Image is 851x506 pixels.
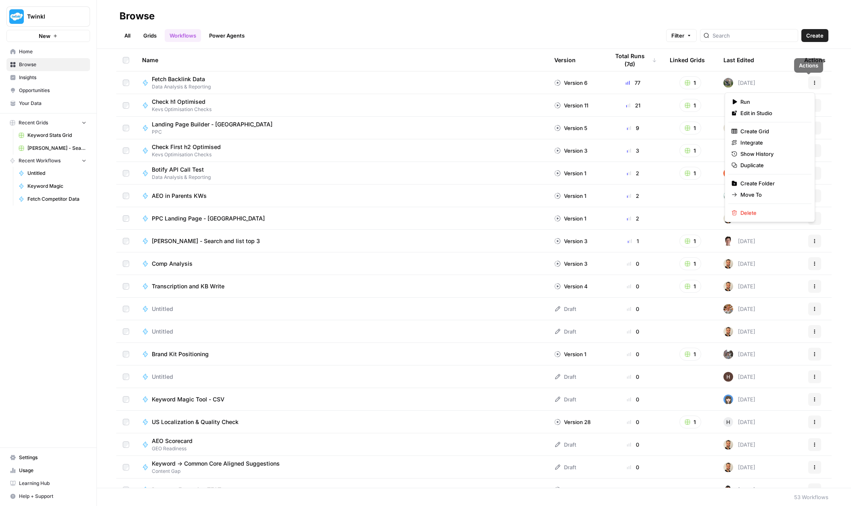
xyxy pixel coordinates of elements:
div: 1 [609,237,657,245]
div: 2 [609,169,657,177]
a: Botify API Call TestData Analysis & Reporting [142,166,541,181]
span: PPC [152,128,279,136]
div: 77 [609,79,657,87]
div: Version 3 [554,147,587,155]
img: 5fjcwz9j96yb8k4p8fxbxtl1nran [723,236,733,246]
span: Opportunities [19,87,86,94]
a: Settings [6,451,90,464]
span: Botify API Call Test [152,166,204,174]
div: Version 6 [554,79,587,87]
span: Content Gap [152,468,286,475]
button: Workspace: Twinkl [6,6,90,27]
a: Keyword Magic [15,180,90,193]
span: Keyword Magic Tool - CSV [152,395,224,403]
div: Draft [554,441,576,449]
img: 5fjcwz9j96yb8k4p8fxbxtl1nran [723,146,733,155]
div: Keywords by Traffic [89,48,136,53]
div: Domain Overview [31,48,72,53]
div: [DATE] [723,349,755,359]
div: 0 [609,463,657,471]
img: 5caa9kkj6swvs99xq1fvxcbi5wsj [723,485,733,495]
a: Untitled [15,167,90,180]
span: Untitled [152,328,173,336]
img: 0t9clbwsleue4ene8ofzoko46kvx [723,191,733,201]
div: [DATE] [723,78,755,88]
span: Filter [671,31,684,40]
span: Fetch Backlink Data [152,75,205,83]
a: Usage [6,464,90,477]
div: 21 [609,101,657,109]
img: Twinkl Logo [9,9,24,24]
a: Untitled [142,305,541,313]
div: Version 1 [554,169,586,177]
div: [DATE] [723,281,755,291]
div: Version 11 [554,101,588,109]
div: Total Runs (7d) [609,49,657,71]
button: Help + Support [6,490,90,503]
button: 1 [679,416,701,428]
span: Recent Workflows [19,157,61,164]
span: Run [740,98,805,106]
a: Resource Extraction TEST [142,486,541,494]
img: ggqkytmprpadj6gr8422u7b6ymfp [723,259,733,269]
div: Version 3 [554,237,587,245]
button: 1 [679,76,701,89]
div: Last Edited [723,49,754,71]
div: 0 [609,282,657,290]
div: Name [142,49,541,71]
a: Learning Hub [6,477,90,490]
a: Keyword Stats Grid [15,129,90,142]
button: New [6,30,90,42]
div: Version 3 [554,260,587,268]
span: Brand Kit Positioning [152,350,209,358]
button: 1 [679,235,701,248]
div: Draft [554,373,576,381]
button: 1 [679,348,701,361]
span: H [726,418,730,426]
img: tab_keywords_by_traffic_grey.svg [80,47,87,53]
img: website_grey.svg [13,21,19,27]
div: 0 [609,441,657,449]
div: Draft [554,328,576,336]
div: Version 4 [554,486,588,494]
a: Grids [138,29,161,42]
span: Keyword -> Common Core Aligned Suggestions [152,460,280,468]
span: Insights [19,74,86,81]
a: Your Data [6,97,90,110]
span: AEO Scorecard [152,437,193,445]
a: Opportunities [6,84,90,97]
a: US Localization & Quality Check [142,418,541,426]
button: 1 [679,144,701,157]
span: Integrate [740,139,805,147]
button: 1 [679,122,701,134]
span: Move To [740,191,805,199]
div: [DATE] [723,168,755,178]
img: ggqkytmprpadj6gr8422u7b6ymfp [723,327,733,336]
img: ggqkytmprpadj6gr8422u7b6ymfp [723,123,733,133]
a: Untitled [142,328,541,336]
span: Comp Analysis [152,260,193,268]
span: Transcription and KB Write [152,282,224,290]
span: AEO in Parents KWs [152,192,207,200]
span: Keyword Magic [27,183,86,190]
span: Learning Hub [19,480,86,487]
img: 3gvzbppwfisvml0x668cj17z7zh7 [723,304,733,314]
span: Check First h2 Optimised [152,143,221,151]
div: [DATE] [723,101,755,110]
button: Create [801,29,828,42]
div: Version 1 [554,192,586,200]
div: [DATE] [723,462,755,472]
a: Brand Kit Positioning [142,350,541,358]
a: Keyword Magic Tool - CSV [142,395,541,403]
a: Home [6,45,90,58]
div: 0 [609,328,657,336]
span: Browse [19,61,86,68]
span: Keyword Stats Grid [27,132,86,139]
img: 5rjaoe5bq89bhl67ztm0su0fb5a8 [723,78,733,88]
span: Settings [19,454,86,461]
a: PPC Landing Page - [GEOGRAPHIC_DATA] [142,214,541,223]
span: Duplicate [740,161,805,169]
img: logo_orange.svg [13,13,19,19]
button: 1 [679,167,701,180]
span: Untitled [152,305,173,313]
